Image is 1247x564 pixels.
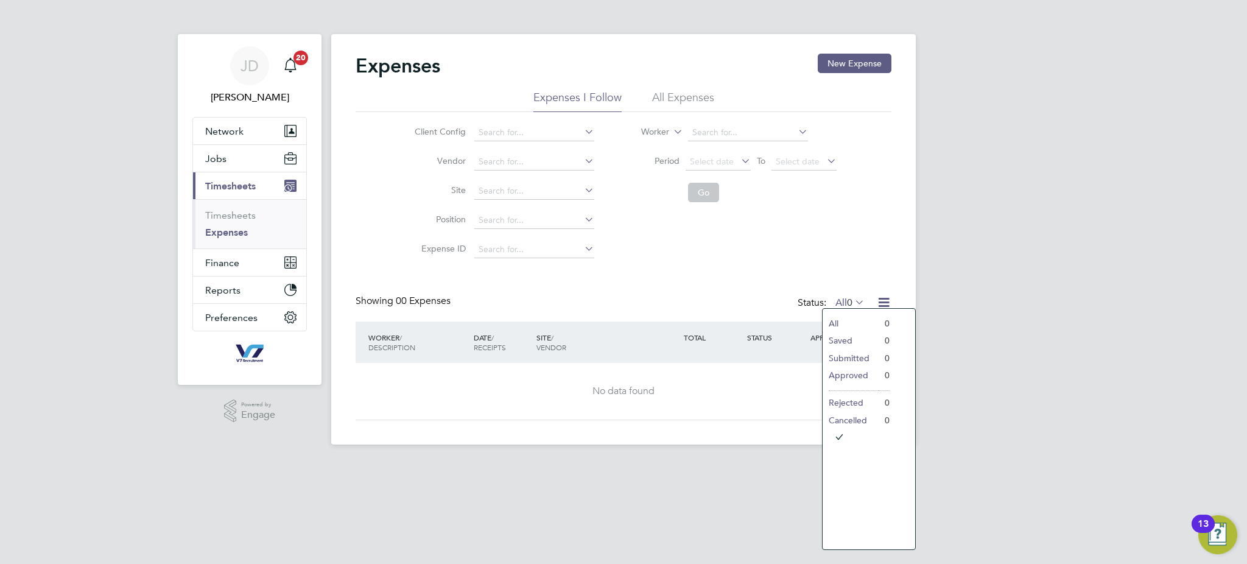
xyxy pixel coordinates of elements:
span: Finance [205,257,239,269]
div: DATE [471,326,534,358]
li: 0 [879,332,890,349]
input: Search for... [474,183,594,200]
li: Cancelled [823,412,879,429]
div: Timesheets [193,199,306,249]
button: Timesheets [193,172,306,199]
div: No data found [368,385,879,398]
a: Expenses [205,227,248,238]
label: Site [411,185,466,196]
label: Client Config [411,126,466,137]
button: Go [688,183,719,202]
button: Reports [193,277,306,303]
span: 0 [847,297,852,309]
label: Expense ID [411,243,466,254]
img: v7recruitment-logo-retina.png [231,344,269,363]
span: Preferences [205,312,258,323]
div: TOTAL [681,326,744,348]
span: RECEIPTS [474,342,506,352]
div: SITE [533,326,681,358]
span: Select date [776,156,820,167]
label: Worker [614,126,669,138]
a: JD[PERSON_NAME] [192,46,307,105]
li: 0 [879,350,890,367]
input: Search for... [688,124,808,141]
li: 0 [879,315,890,332]
span: Timesheets [205,180,256,192]
li: Saved [823,332,879,349]
h2: Expenses [356,54,440,78]
button: Preferences [193,304,306,331]
button: Jobs [193,145,306,172]
span: Select date [690,156,734,167]
label: Vendor [411,155,466,166]
li: All [823,315,879,332]
li: Expenses I Follow [533,90,622,112]
span: Reports [205,284,241,296]
label: All [835,297,865,309]
span: To [753,153,769,169]
span: / [551,333,553,342]
span: DESCRIPTION [368,342,415,352]
div: Status: [798,295,867,312]
div: STATUS [744,326,807,348]
span: Powered by [241,400,275,410]
a: Go to home page [192,344,307,363]
nav: Main navigation [178,34,321,385]
span: JD [241,58,259,74]
label: Position [411,214,466,225]
button: Network [193,118,306,144]
input: Search for... [474,124,594,141]
a: Timesheets [205,210,256,221]
li: All Expenses [652,90,714,112]
input: Search for... [474,241,594,258]
li: 0 [879,394,890,411]
span: Jobs [205,153,227,164]
span: Engage [241,410,275,420]
span: / [491,333,494,342]
a: 20 [278,46,303,85]
button: Finance [193,249,306,276]
div: APPROVER [807,326,871,348]
span: Jake Dunwell [192,90,307,105]
input: Search for... [474,212,594,229]
span: VENDOR [536,342,566,352]
span: 00 Expenses [396,295,451,307]
input: Search for... [474,153,594,171]
button: Open Resource Center, 13 new notifications [1198,515,1237,554]
li: 0 [879,367,890,384]
span: Network [205,125,244,137]
li: 0 [879,412,890,429]
div: Showing [356,295,453,308]
div: 13 [1198,524,1209,540]
div: WORKER [365,326,471,358]
span: / [399,333,402,342]
span: 20 [293,51,308,65]
button: New Expense [818,54,891,73]
li: Rejected [823,394,879,411]
li: Approved [823,367,879,384]
label: Period [625,155,680,166]
li: Submitted [823,350,879,367]
a: Powered byEngage [224,400,276,423]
